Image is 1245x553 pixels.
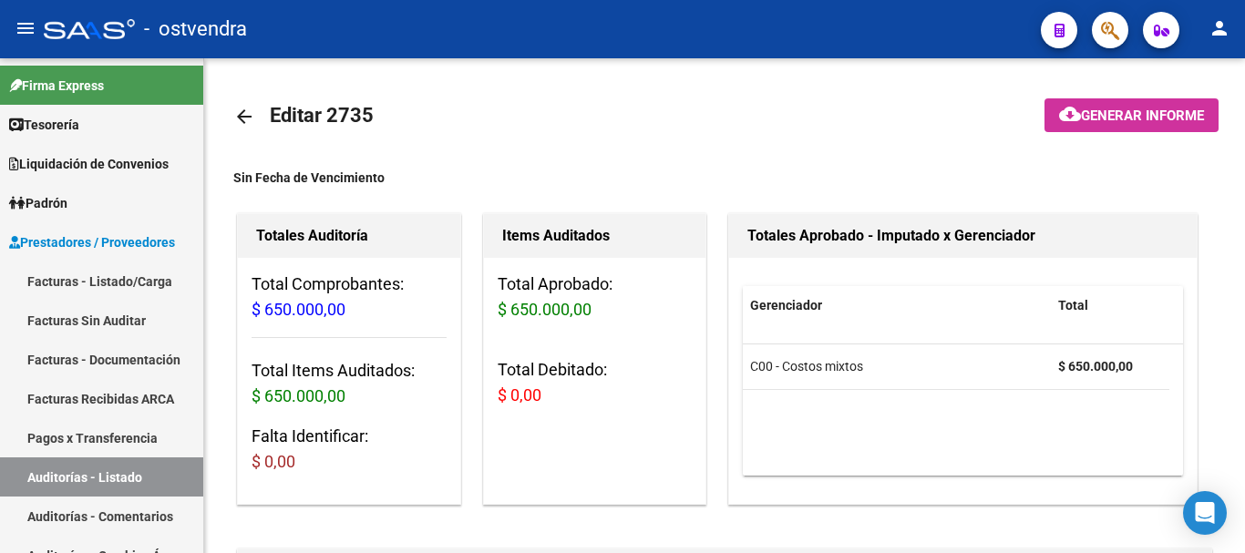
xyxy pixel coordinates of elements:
div: Open Intercom Messenger [1183,491,1227,535]
span: $ 650.000,00 [498,300,592,319]
span: - ostvendra [144,9,247,49]
span: Prestadores / Proveedores [9,232,175,252]
span: Firma Express [9,76,104,96]
span: Gerenciador [750,298,822,312]
div: Sin Fecha de Vencimiento [233,168,1216,188]
h1: Totales Aprobado - Imputado x Gerenciador [747,221,1178,251]
h1: Items Auditados [502,221,688,251]
h3: Total Comprobantes: [252,271,447,323]
mat-icon: menu [15,17,36,39]
h3: Total Items Auditados: [252,358,447,409]
h1: Totales Auditoría [256,221,442,251]
span: $ 650.000,00 [252,300,345,319]
span: $ 0,00 [252,452,295,471]
h3: Falta Identificar: [252,424,447,475]
span: Liquidación de Convenios [9,154,169,174]
span: Padrón [9,193,67,213]
span: $ 0,00 [498,385,541,405]
h3: Total Aprobado: [498,271,693,323]
span: C00 - Costos mixtos [750,359,863,374]
span: Total [1058,298,1088,312]
span: $ 650.000,00 [252,386,345,405]
datatable-header-cell: Total [1051,286,1169,325]
span: Generar informe [1081,108,1204,124]
button: Generar informe [1044,98,1219,132]
strong: $ 650.000,00 [1058,359,1133,374]
mat-icon: arrow_back [233,106,255,128]
span: Tesorería [9,115,79,135]
h3: Total Debitado: [498,357,693,408]
span: Editar 2735 [270,104,374,127]
mat-icon: cloud_download [1059,103,1081,125]
datatable-header-cell: Gerenciador [743,286,1051,325]
mat-icon: person [1209,17,1230,39]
